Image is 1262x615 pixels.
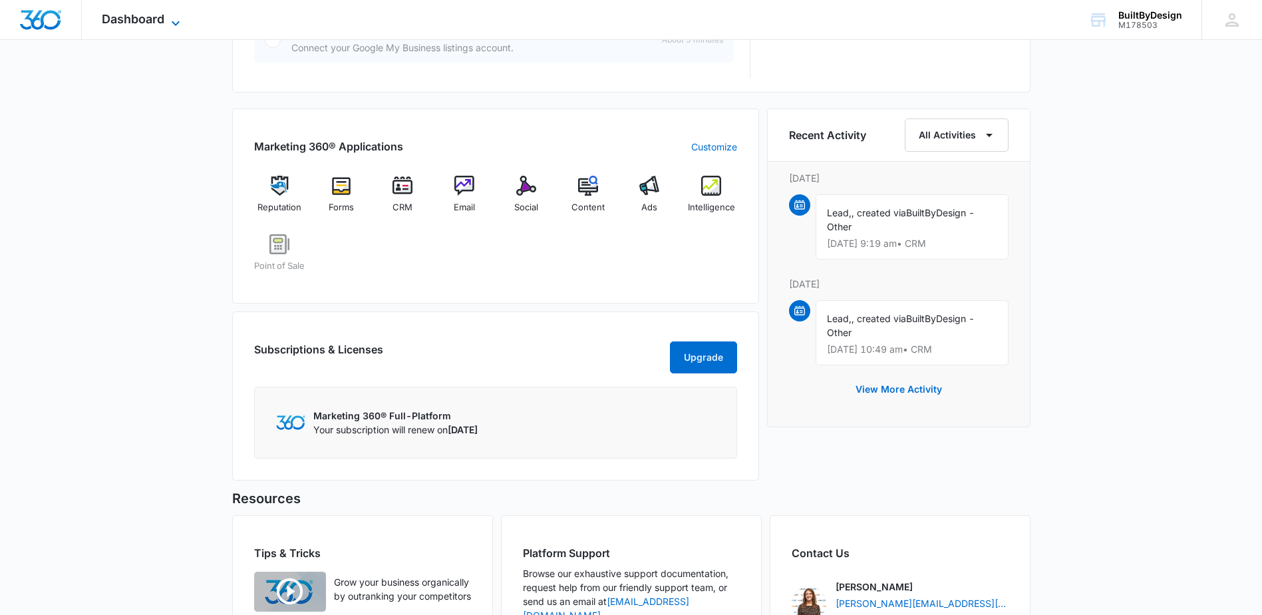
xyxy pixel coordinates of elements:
[439,176,490,224] a: Email
[624,176,675,224] a: Ads
[291,41,651,55] p: Connect your Google My Business listings account.
[448,424,478,435] span: [DATE]
[254,260,305,273] span: Point of Sale
[842,373,955,405] button: View More Activity
[789,171,1009,185] p: [DATE]
[789,127,866,143] h6: Recent Activity
[102,12,164,26] span: Dashboard
[836,580,913,594] p: [PERSON_NAME]
[334,575,471,603] p: Grow your business organically by outranking your competitors
[836,596,1009,610] a: [PERSON_NAME][EMAIL_ADDRESS][PERSON_NAME][DOMAIN_NAME]
[377,176,428,224] a: CRM
[501,176,552,224] a: Social
[1118,10,1182,21] div: account name
[688,201,735,214] span: Intelligence
[789,277,1009,291] p: [DATE]
[254,138,403,154] h2: Marketing 360® Applications
[254,234,305,282] a: Point of Sale
[686,176,737,224] a: Intelligence
[523,545,740,561] h2: Platform Support
[670,341,737,373] button: Upgrade
[254,545,471,561] h2: Tips & Tricks
[313,423,478,437] p: Your subscription will renew on
[257,201,301,214] span: Reputation
[852,207,906,218] span: , created via
[514,201,538,214] span: Social
[905,118,1009,152] button: All Activities
[232,489,1030,509] h5: Resources
[827,207,852,218] span: Lead,
[329,201,354,214] span: Forms
[562,176,613,224] a: Content
[1118,21,1182,30] div: account id
[641,201,657,214] span: Ads
[454,201,475,214] span: Email
[792,545,1009,561] h2: Contact Us
[827,313,852,324] span: Lead,
[315,176,367,224] a: Forms
[254,341,383,368] h2: Subscriptions & Licenses
[571,201,605,214] span: Content
[827,345,997,354] p: [DATE] 10:49 am • CRM
[852,313,906,324] span: , created via
[393,201,412,214] span: CRM
[276,415,305,429] img: Marketing 360 Logo
[254,572,326,612] img: Quick Overview Video
[691,140,737,154] a: Customize
[827,239,997,248] p: [DATE] 9:19 am • CRM
[254,176,305,224] a: Reputation
[313,409,478,423] p: Marketing 360® Full-Platform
